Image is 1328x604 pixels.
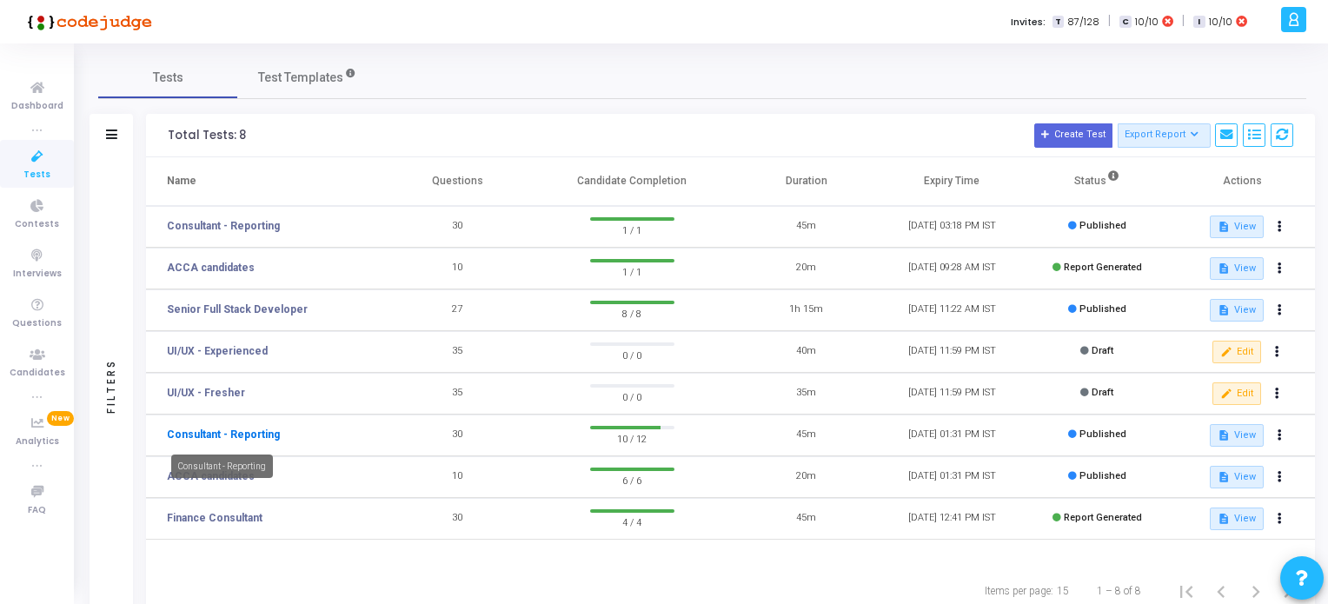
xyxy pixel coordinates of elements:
td: [DATE] 12:41 PM IST [880,498,1025,540]
span: New [47,411,74,426]
span: Questions [12,316,62,331]
td: [DATE] 01:31 PM IST [880,456,1025,498]
th: Candidate Completion [530,157,734,206]
span: C [1119,16,1131,29]
span: 87/128 [1067,15,1099,30]
button: View [1210,299,1263,322]
span: Tests [23,168,50,183]
span: | [1182,12,1185,30]
a: Consultant - Reporting [167,427,280,442]
th: Name [146,157,385,206]
span: Interviews [13,267,62,282]
span: Analytics [16,435,59,449]
td: 45m [734,415,879,456]
td: 10 [385,456,530,498]
mat-icon: description [1218,429,1230,441]
a: UI/UX - Fresher [167,385,245,401]
mat-icon: description [1218,262,1230,275]
button: Export Report [1118,123,1211,148]
span: 1 / 1 [590,221,674,238]
mat-icon: description [1218,304,1230,316]
td: [DATE] 09:28 AM IST [880,248,1025,289]
span: | [1108,12,1111,30]
span: 4 / 4 [590,513,674,530]
th: Expiry Time [880,157,1025,206]
span: Report Generated [1064,262,1142,273]
mat-icon: edit [1220,388,1232,400]
td: 10 [385,248,530,289]
td: 35 [385,331,530,373]
span: Draft [1092,387,1113,398]
span: T [1052,16,1064,29]
mat-icon: description [1218,513,1230,525]
span: 0 / 0 [590,388,674,405]
td: 20m [734,248,879,289]
button: Edit [1212,341,1260,363]
span: 1 / 1 [590,262,674,280]
a: Senior Full Stack Developer [167,302,308,317]
td: [DATE] 11:22 AM IST [880,289,1025,331]
div: 15 [1057,583,1069,599]
button: View [1210,257,1263,280]
div: Total Tests: 8 [168,129,246,143]
span: 0 / 0 [590,346,674,363]
span: 8 / 8 [590,304,674,322]
img: logo [22,4,152,39]
span: 10 / 12 [590,429,674,447]
mat-icon: edit [1220,346,1232,358]
div: 1 – 8 of 8 [1097,583,1141,599]
span: Published [1079,428,1126,440]
span: Draft [1092,345,1113,356]
span: Contests [15,217,59,232]
button: Edit [1212,382,1260,405]
button: View [1210,466,1263,488]
div: Filters [103,290,119,481]
span: 10/10 [1135,15,1159,30]
label: Invites: [1011,15,1046,30]
td: [DATE] 01:31 PM IST [880,415,1025,456]
td: [DATE] 11:59 PM IST [880,373,1025,415]
span: 10/10 [1209,15,1232,30]
td: [DATE] 11:59 PM IST [880,331,1025,373]
div: Items per page: [985,583,1053,599]
span: Dashboard [11,99,63,114]
td: [DATE] 03:18 PM IST [880,206,1025,248]
button: View [1210,216,1263,238]
td: 30 [385,206,530,248]
span: I [1193,16,1205,29]
td: 27 [385,289,530,331]
span: Tests [153,69,183,87]
span: 6 / 6 [590,471,674,488]
td: 20m [734,456,879,498]
button: View [1210,508,1263,530]
span: Published [1079,470,1126,481]
mat-icon: description [1218,471,1230,483]
th: Questions [385,157,530,206]
a: ACCA candidates [167,260,255,275]
span: Report Generated [1064,512,1142,523]
span: Candidates [10,366,65,381]
td: 45m [734,206,879,248]
span: FAQ [28,503,46,518]
mat-icon: description [1218,221,1230,233]
button: View [1210,424,1263,447]
a: Finance Consultant [167,510,262,526]
span: Test Templates [258,69,343,87]
td: 40m [734,331,879,373]
td: 1h 15m [734,289,879,331]
span: Published [1079,220,1126,231]
td: 45m [734,498,879,540]
div: Consultant - Reporting [171,455,273,478]
th: Duration [734,157,879,206]
a: Consultant - Reporting [167,218,280,234]
th: Status [1025,157,1170,206]
td: 30 [385,415,530,456]
a: UI/UX - Experienced [167,343,268,359]
button: Create Test [1034,123,1112,148]
td: 35 [385,373,530,415]
td: 35m [734,373,879,415]
th: Actions [1170,157,1315,206]
span: Published [1079,303,1126,315]
td: 30 [385,498,530,540]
